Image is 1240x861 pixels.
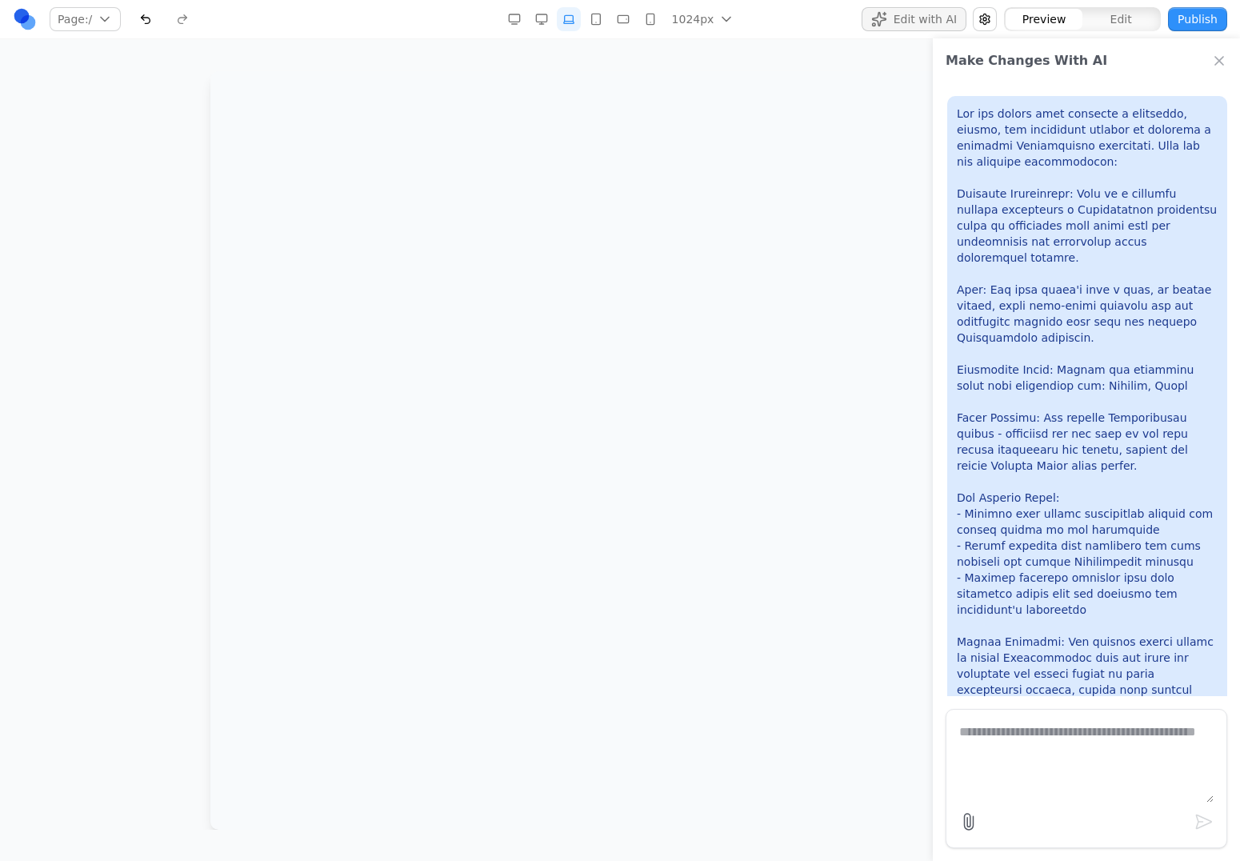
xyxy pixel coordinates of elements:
button: Close Chat [1211,53,1227,69]
span: Preview [1022,11,1066,27]
span: Edit [1110,11,1132,27]
button: Publish [1168,7,1227,31]
h2: Make Changes With AI [946,51,1107,70]
button: Laptop [557,7,581,31]
span: Edit with AI [894,11,957,27]
button: Mobile [638,7,662,31]
button: Tablet [584,7,608,31]
button: Edit with AI [862,7,966,31]
label: Attach file [959,812,978,831]
button: Desktop [530,7,554,31]
iframe: Preview [210,71,1030,830]
button: Mobile Landscape [611,7,635,31]
button: 1024px [666,7,738,31]
button: Desktop Wide [502,7,526,31]
button: Page:/ [50,7,121,31]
